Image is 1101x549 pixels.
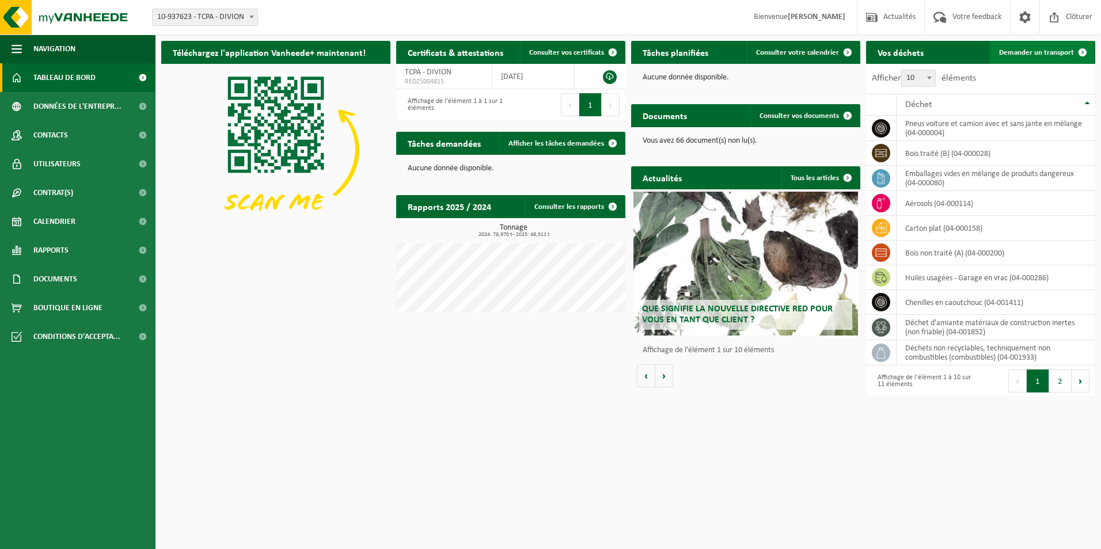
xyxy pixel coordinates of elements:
[750,104,859,127] a: Consulter vos documents
[866,41,935,63] h2: Vos déchets
[396,132,492,154] h2: Tâches demandées
[901,70,936,87] span: 10
[33,178,73,207] span: Contrat(s)
[897,166,1095,191] td: emballages vides en mélange de produits dangereux (04-000080)
[1049,369,1072,392] button: 2
[872,368,975,394] div: Affichage de l'élément 1 à 10 sur 11 éléments
[1072,369,1089,392] button: Next
[1008,369,1027,392] button: Previous
[405,77,483,86] span: RED25004815
[579,93,602,116] button: 1
[897,191,1095,216] td: aérosols (04-000114)
[33,35,75,63] span: Navigation
[152,9,258,26] span: 10-937623 - TCPA - DIVION
[781,166,859,189] a: Tous les articles
[33,322,120,351] span: Conditions d'accepta...
[33,265,77,293] span: Documents
[999,49,1074,56] span: Demander un transport
[747,41,859,64] a: Consulter votre calendrier
[756,49,839,56] span: Consulter votre calendrier
[631,166,693,189] h2: Actualités
[33,121,68,150] span: Contacts
[529,49,604,56] span: Consulter vos certificats
[990,41,1094,64] a: Demander un transport
[33,236,69,265] span: Rapports
[643,137,849,145] p: Vous avez 66 document(s) non lu(s).
[897,216,1095,241] td: carton plat (04-000158)
[33,293,102,322] span: Boutique en ligne
[631,41,720,63] h2: Tâches planifiées
[897,315,1095,340] td: déchet d'amiante matériaux de construction inertes (non friable) (04-001852)
[897,265,1095,290] td: huiles usagées - Garage en vrac (04-000286)
[633,192,858,335] a: Que signifie la nouvelle directive RED pour vous en tant que client ?
[492,64,575,89] td: [DATE]
[642,304,833,325] span: Que signifie la nouvelle directive RED pour vous en tant que client ?
[33,150,81,178] span: Utilisateurs
[499,132,624,155] a: Afficher les tâches demandées
[161,64,390,236] img: Download de VHEPlus App
[161,41,377,63] h2: Téléchargez l'application Vanheede+ maintenant!
[396,195,503,218] h2: Rapports 2025 / 2024
[153,9,257,25] span: 10-937623 - TCPA - DIVION
[33,63,96,92] span: Tableau de bord
[897,290,1095,315] td: chenilles en caoutchouc (04-001411)
[33,207,75,236] span: Calendrier
[655,364,673,387] button: Volgende
[897,340,1095,365] td: déchets non recyclables, techniquement non combustibles (combustibles) (04-001933)
[408,165,614,173] p: Aucune donnée disponible.
[33,92,122,121] span: Données de l'entrepr...
[760,112,839,120] span: Consulter vos documents
[402,92,505,117] div: Affichage de l'élément 1 à 1 sur 1 éléments
[902,70,935,86] span: 10
[508,140,604,147] span: Afficher les tâches demandées
[897,141,1095,166] td: bois traité (B) (04-000028)
[872,74,976,83] label: Afficher éléments
[402,224,625,238] h3: Tonnage
[905,100,932,109] span: Déchet
[788,13,845,21] strong: [PERSON_NAME]
[520,41,624,64] a: Consulter vos certificats
[402,232,625,238] span: 2024: 78,970 t - 2025: 48,511 t
[897,116,1095,141] td: pneus voiture et camion avec et sans jante en mélange (04-000004)
[405,68,451,77] span: TCPA - DIVION
[897,241,1095,265] td: bois non traité (A) (04-000200)
[637,364,655,387] button: Vorige
[643,346,855,354] p: Affichage de l'élément 1 sur 10 éléments
[643,74,849,82] p: Aucune donnée disponible.
[396,41,515,63] h2: Certificats & attestations
[561,93,579,116] button: Previous
[631,104,698,127] h2: Documents
[602,93,620,116] button: Next
[525,195,624,218] a: Consulter les rapports
[1027,369,1049,392] button: 1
